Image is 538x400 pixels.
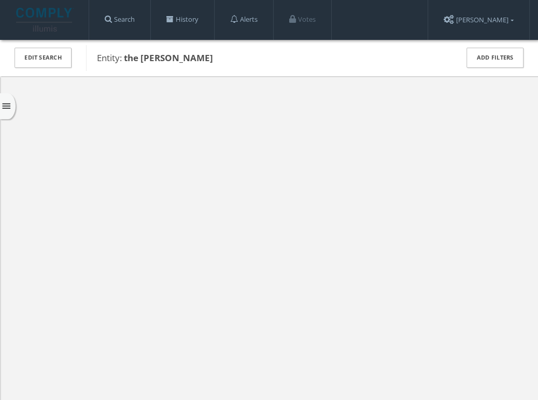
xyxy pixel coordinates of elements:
[15,48,72,68] button: Edit Search
[16,8,74,32] img: illumis
[466,48,523,68] button: Add Filters
[97,52,213,64] span: Entity:
[124,52,213,64] b: the [PERSON_NAME]
[1,101,12,112] i: menu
